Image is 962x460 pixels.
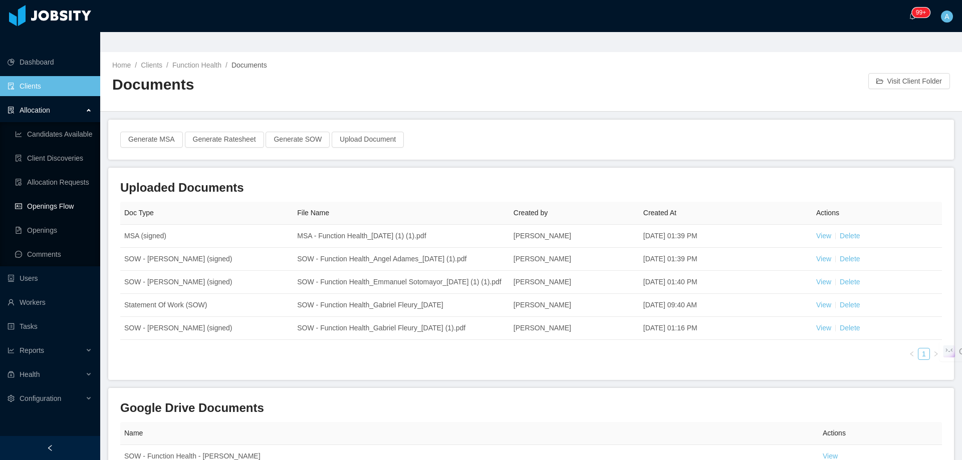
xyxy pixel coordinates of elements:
[514,209,548,217] span: Created by
[293,248,510,271] td: SOW - Function Health_Angel Adames_[DATE] (1).pdf
[120,294,293,317] td: Statement Of Work (SOW)
[816,324,831,332] a: View
[840,232,860,240] a: Delete
[840,278,860,286] a: Delete
[124,429,143,437] span: Name
[135,61,137,69] span: /
[8,107,15,114] i: icon: solution
[15,244,92,264] a: icon: messageComments
[510,317,639,340] td: [PERSON_NAME]
[816,209,839,217] span: Actions
[643,209,676,217] span: Created At
[823,452,838,460] a: View
[112,61,131,69] a: Home
[120,271,293,294] td: SOW - [PERSON_NAME] (signed)
[840,324,860,332] a: Delete
[933,351,939,357] i: icon: right
[816,232,831,240] a: View
[918,348,929,359] a: 1
[868,73,950,89] button: icon: folder-openVisit Client Folder
[20,394,61,402] span: Configuration
[639,317,812,340] td: [DATE] 01:16 PM
[15,172,92,192] a: icon: file-doneAllocation Requests
[8,347,15,354] i: icon: line-chart
[20,346,44,354] span: Reports
[909,351,915,357] i: icon: left
[20,370,40,378] span: Health
[120,400,942,416] h3: Google Drive Documents
[15,196,92,216] a: icon: idcardOpenings Flow
[120,317,293,340] td: SOW - [PERSON_NAME] (signed)
[120,225,293,248] td: MSA (signed)
[124,209,154,217] span: Doc Type
[823,429,846,437] span: Actions
[510,225,639,248] td: [PERSON_NAME]
[816,301,831,309] a: View
[8,316,92,336] a: icon: profileTasks
[15,148,92,168] a: icon: file-searchClient Discoveries
[840,301,860,309] a: Delete
[510,294,639,317] td: [PERSON_NAME]
[185,132,264,148] button: Generate Ratesheet
[297,209,329,217] span: File Name
[639,248,812,271] td: [DATE] 01:39 PM
[47,444,54,451] i: icon: left
[8,76,92,96] a: icon: auditClients
[639,225,812,248] td: [DATE] 01:39 PM
[8,371,15,378] i: icon: medicine-box
[112,75,531,95] h2: Documents
[15,220,92,240] a: icon: file-textOpenings
[166,61,168,69] span: /
[141,61,162,69] a: Clients
[639,271,812,294] td: [DATE] 01:40 PM
[15,124,92,144] a: icon: line-chartCandidates Available
[20,106,50,114] span: Allocation
[8,52,92,72] a: icon: pie-chartDashboard
[8,395,15,402] i: icon: setting
[816,278,831,286] a: View
[293,294,510,317] td: SOW - Function Health_Gabriel Fleury_[DATE]
[293,225,510,248] td: MSA - Function Health_[DATE] (1) (1).pdf
[816,255,831,263] a: View
[840,255,860,263] a: Delete
[906,348,918,360] li: Previous Page
[293,271,510,294] td: SOW - Function Health_Emmanuel Sotomayor_[DATE] (1) (1).pdf
[8,268,92,288] a: icon: robotUsers
[510,248,639,271] td: [PERSON_NAME]
[918,348,930,360] li: 1
[510,271,639,294] td: [PERSON_NAME]
[639,294,812,317] td: [DATE] 09:40 AM
[120,180,942,196] h3: Uploaded Documents
[266,132,330,148] button: Generate SOW
[231,61,267,69] span: Documents
[332,132,404,148] button: Upload Document
[293,317,510,340] td: SOW - Function Health_Gabriel Fleury_[DATE] (1).pdf
[120,132,183,148] button: Generate MSA
[120,248,293,271] td: SOW - [PERSON_NAME] (signed)
[944,11,949,23] span: A
[930,348,942,360] li: Next Page
[172,61,221,69] a: Function Health
[225,61,227,69] span: /
[8,292,92,312] a: icon: userWorkers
